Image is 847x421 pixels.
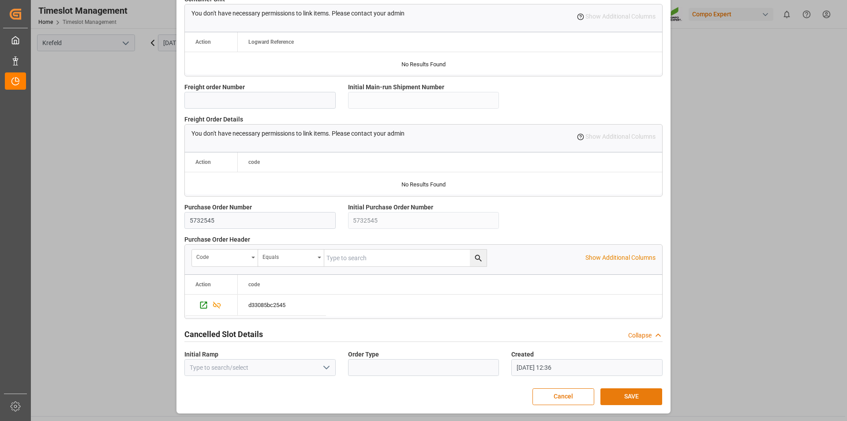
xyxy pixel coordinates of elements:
[585,253,656,262] p: Show Additional Columns
[195,281,211,288] div: Action
[196,251,248,261] div: code
[470,250,487,266] button: search button
[191,129,405,138] p: You don't have necessary permissions to link items. Please contact your admin
[184,359,336,376] input: Type to search/select
[195,39,211,45] div: Action
[185,295,238,316] div: Press SPACE to select this row.
[238,295,326,316] div: Press SPACE to select this row.
[184,83,245,92] span: Freight order Number
[324,250,487,266] input: Type to search
[348,350,379,359] span: Order Type
[184,203,252,212] span: Purchase Order Number
[248,281,260,288] span: code
[192,250,258,266] button: open menu
[248,39,294,45] span: Logward Reference
[184,350,218,359] span: Initial Ramp
[195,159,211,165] div: Action
[191,9,405,18] p: You don't have necessary permissions to link items. Please contact your admin
[184,235,250,244] span: Purchase Order Header
[511,359,663,376] input: DD.MM.YYYY HH:MM
[600,388,662,405] button: SAVE
[348,83,444,92] span: Initial Main-run Shipment Number
[248,159,260,165] span: code
[262,251,315,261] div: Equals
[238,295,326,315] div: d33085bc2545
[184,328,263,340] h2: Cancelled Slot Details
[319,361,332,375] button: open menu
[511,350,534,359] span: Created
[184,115,243,124] span: Freight Order Details
[258,250,324,266] button: open menu
[348,203,433,212] span: Initial Purchase Order Number
[628,331,652,340] div: Collapse
[532,388,594,405] button: Cancel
